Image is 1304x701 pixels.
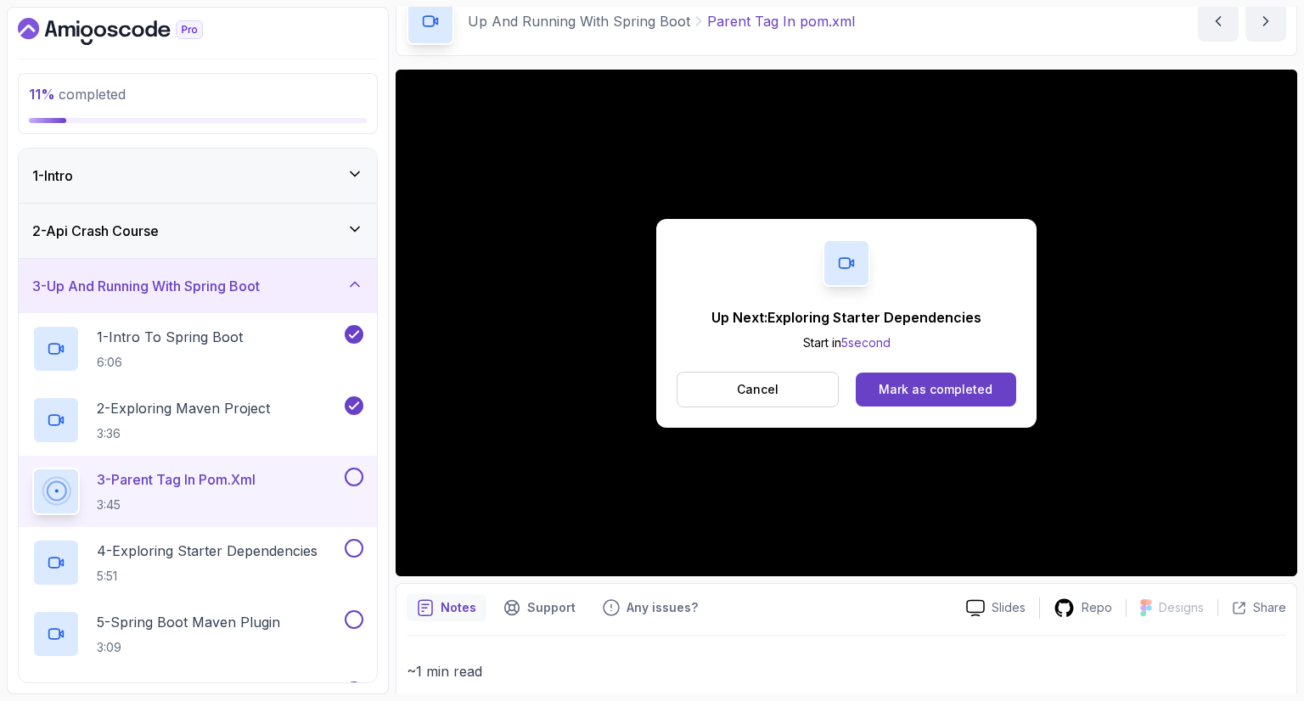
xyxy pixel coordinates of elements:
[677,372,839,407] button: Cancel
[627,599,698,616] p: Any issues?
[707,11,855,31] p: Parent Tag In pom.xml
[97,639,280,656] p: 3:09
[493,594,586,621] button: Support button
[841,335,891,350] span: 5 second
[32,539,363,586] button: 4-Exploring Starter Dependencies5:51
[32,468,363,515] button: 3-Parent Tag In pom.xml3:45
[407,594,486,621] button: notes button
[711,334,981,351] p: Start in
[1159,599,1204,616] p: Designs
[992,599,1026,616] p: Slides
[1245,1,1286,42] button: next content
[19,204,377,258] button: 2-Api Crash Course
[97,541,318,561] p: 4 - Exploring Starter Dependencies
[97,354,243,371] p: 6:06
[29,86,126,103] span: completed
[1040,597,1126,619] a: Repo
[593,594,708,621] button: Feedback button
[953,599,1039,617] a: Slides
[19,149,377,203] button: 1-Intro
[737,381,778,398] p: Cancel
[97,469,256,490] p: 3 - Parent Tag In pom.xml
[29,86,55,103] span: 11 %
[32,276,260,296] h3: 3 - Up And Running With Spring Boot
[1253,599,1286,616] p: Share
[879,381,992,398] div: Mark as completed
[1217,599,1286,616] button: Share
[1082,599,1112,616] p: Repo
[97,568,318,585] p: 5:51
[97,327,243,347] p: 1 - Intro To Spring Boot
[18,18,242,45] a: Dashboard
[19,259,377,313] button: 3-Up And Running With Spring Boot
[396,70,1297,576] iframe: 3 - Parent Tag in pom xml
[32,165,73,186] h3: 1 - Intro
[32,610,363,658] button: 5-Spring Boot Maven Plugin3:09
[32,325,363,373] button: 1-Intro To Spring Boot6:06
[856,373,1016,407] button: Mark as completed
[97,496,256,513] p: 3:45
[32,221,159,241] h3: 2 - Api Crash Course
[32,396,363,444] button: 2-Exploring Maven Project3:36
[97,425,270,442] p: 3:36
[1198,1,1239,42] button: previous content
[97,612,280,632] p: 5 - Spring Boot Maven Plugin
[97,398,270,418] p: 2 - Exploring Maven Project
[527,599,576,616] p: Support
[441,599,476,616] p: Notes
[407,659,1286,683] p: ~1 min read
[468,11,690,31] p: Up And Running With Spring Boot
[711,307,981,328] p: Up Next: Exploring Starter Dependencies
